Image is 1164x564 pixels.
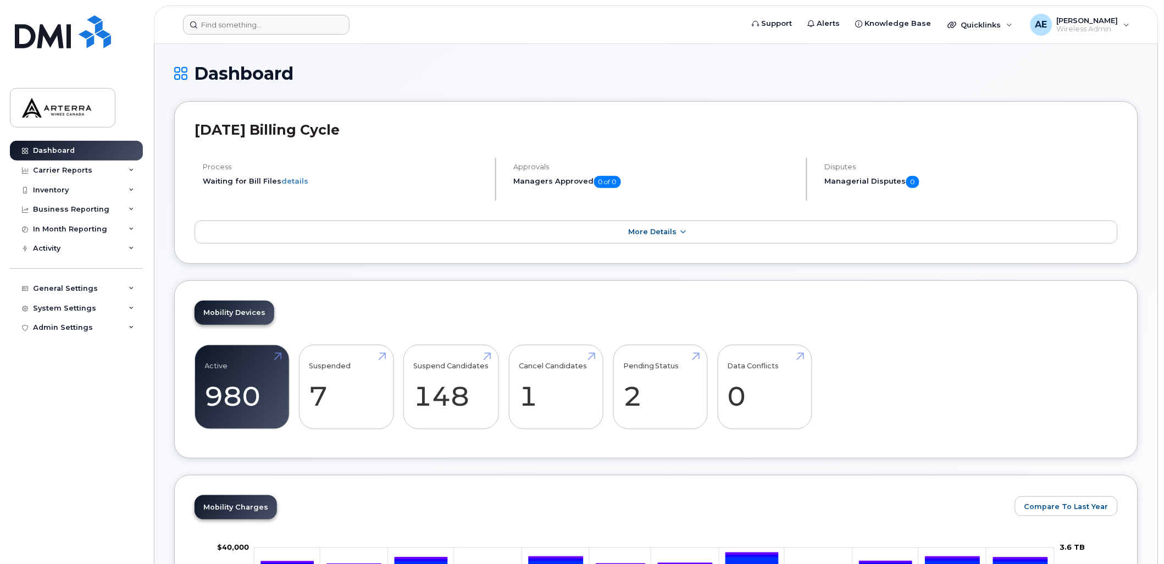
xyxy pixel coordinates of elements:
button: Compare To Last Year [1015,496,1118,516]
g: $0 [217,543,249,551]
h5: Managers Approved [514,176,797,188]
h4: Disputes [825,163,1118,171]
h4: Process [203,163,486,171]
li: Waiting for Bill Files [203,176,486,186]
h4: Approvals [514,163,797,171]
a: details [281,176,308,185]
a: Pending Status 2 [623,351,697,423]
span: 0 of 0 [594,176,621,188]
h1: Dashboard [174,64,1138,83]
a: Suspend Candidates 148 [414,351,489,423]
span: More Details [628,228,677,236]
h2: [DATE] Billing Cycle [195,121,1118,138]
a: Data Conflicts 0 [728,351,802,423]
tspan: 3.6 TB [1060,543,1085,551]
a: Active 980 [205,351,279,423]
span: Compare To Last Year [1024,501,1108,512]
h5: Managerial Disputes [825,176,1118,188]
a: Mobility Charges [195,495,277,519]
a: Cancel Candidates 1 [519,351,593,423]
span: 0 [906,176,919,188]
a: Mobility Devices [195,301,274,325]
a: Suspended 7 [309,351,384,423]
tspan: $40,000 [217,543,249,551]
